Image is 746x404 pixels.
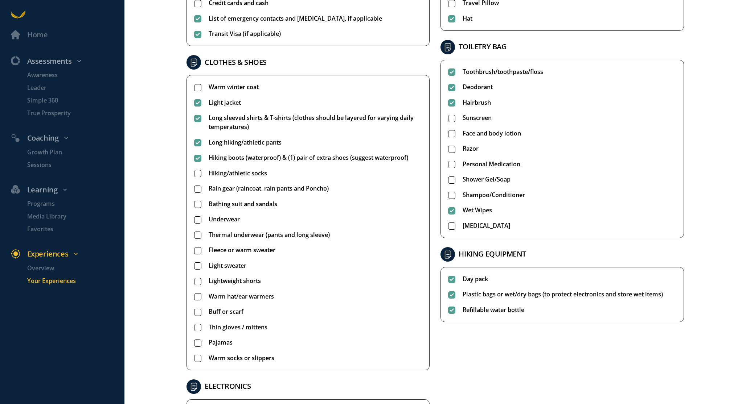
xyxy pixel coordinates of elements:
a: Sessions [16,161,124,170]
p: Awareness [27,71,123,80]
span: Wet Wipes [463,206,492,215]
a: Programs [16,199,124,208]
span: Face and body lotion [463,129,521,138]
p: Leader [27,83,123,92]
p: Programs [27,199,123,208]
span: Underwear [209,215,240,224]
span: Hiking boots (waterproof) & (1) pair of extra shoes (suggest waterproof) [209,153,408,162]
a: Awareness [16,71,124,80]
span: Shampoo/Conditioner [463,191,525,200]
p: Sessions [27,161,123,170]
span: Razor [463,144,479,153]
h2: CLOTHES & SHOES [205,57,267,68]
span: Pajamas [209,338,233,347]
span: Shower Gel/Soap [463,175,511,184]
span: Lightweight shorts [209,276,261,286]
span: [MEDICAL_DATA] [463,221,510,230]
h2: HIKING EQUIPMENT [459,248,526,260]
span: Day pack [463,275,488,284]
span: Rain gear (raincoat, rain pants and Poncho) [209,184,329,193]
span: Deodorant [463,83,493,92]
p: Favorites [27,225,123,234]
span: Sunscreen [463,113,492,122]
h2: TOILETRY BAG [459,41,507,53]
p: Overview [27,264,123,273]
div: Coaching [5,132,128,144]
span: Thermal underwear (pants and long sleeve) [209,230,330,240]
span: Warm hat/ear warmers [209,292,274,301]
span: Long sleeved shirts & T-shirts (clothes should be layered for varying daily temperatures) [209,113,422,132]
span: Buff or scarf [209,307,243,316]
span: Thin gloves / mittens [209,323,267,332]
p: Your Experiences [27,276,123,286]
span: Light sweater [209,261,246,270]
a: Simple 360 [16,96,124,105]
p: Simple 360 [27,96,123,105]
span: Plastic bags or wet/dry bags (to protect electronics and store wet items) [463,290,663,299]
p: True Prosperity [27,109,123,118]
div: Assessments [5,55,128,67]
p: Growth Plan [27,148,123,157]
a: Media Library [16,212,124,221]
span: Warm socks or slippers [209,354,274,363]
a: True Prosperity [16,109,124,118]
a: Your Experiences [16,276,124,286]
span: Hiking/athletic socks [209,169,267,178]
span: Toothbrush/toothpaste/floss [463,67,543,76]
a: Growth Plan [16,148,124,157]
span: Bathing suit and sandals [209,200,277,209]
span: Long hiking/athletic pants [209,138,282,147]
p: Media Library [27,212,123,221]
span: Light jacket [209,98,241,107]
span: Refillable water bottle [463,305,524,315]
span: List of emergency contacts and [MEDICAL_DATA], if applicable [209,14,382,23]
h2: ELECTRONICS [205,380,251,392]
span: Personal Medication [463,160,520,169]
span: Warm winter coat [209,83,259,92]
span: Hat [463,14,472,23]
div: Home [27,29,48,41]
span: Transit Visa (if applicable) [209,29,281,38]
span: Hairbrush [463,98,491,107]
a: Leader [16,83,124,92]
a: Favorites [16,225,124,234]
a: Overview [16,264,124,273]
div: Experiences [5,248,128,260]
span: Fleece or warm sweater [209,246,275,255]
div: Learning [5,184,128,196]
